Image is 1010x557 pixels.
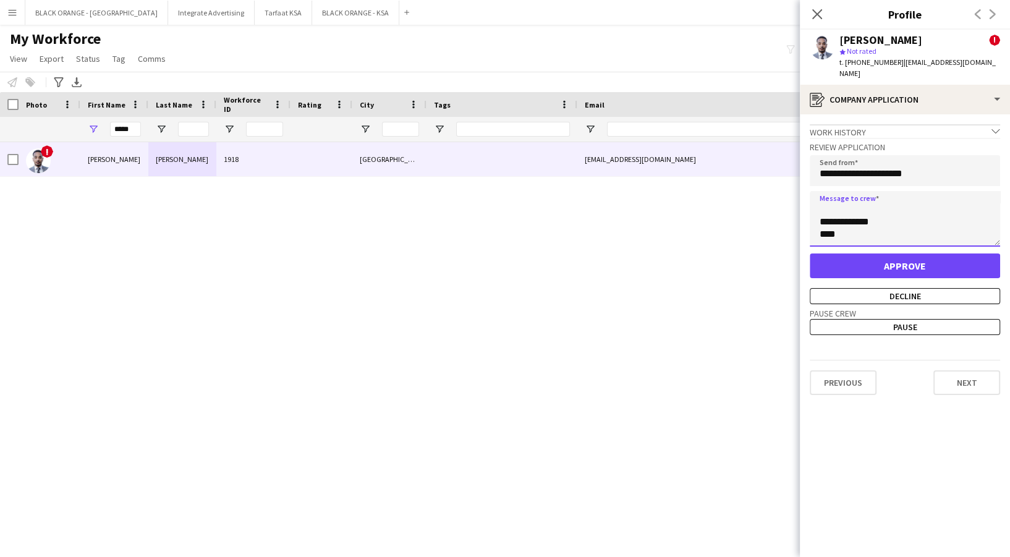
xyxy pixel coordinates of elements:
[224,95,268,114] span: Workforce ID
[112,53,125,64] span: Tag
[382,122,419,137] input: City Filter Input
[71,51,105,67] a: Status
[810,124,1000,138] div: Work history
[800,6,1010,22] h3: Profile
[312,1,399,25] button: BLACK ORANGE - KSA
[810,319,1000,335] button: Pause
[35,51,69,67] a: Export
[847,46,876,56] span: Not rated
[216,142,291,176] div: 1918
[607,122,817,137] input: Email Filter Input
[133,51,171,67] a: Comms
[360,124,371,135] button: Open Filter Menu
[255,1,312,25] button: Tarfaat KSA
[76,53,100,64] span: Status
[585,100,605,109] span: Email
[298,100,321,109] span: Rating
[839,35,922,46] div: [PERSON_NAME]
[839,57,996,78] span: | [EMAIL_ADDRESS][DOMAIN_NAME]
[25,1,168,25] button: BLACK ORANGE - [GEOGRAPHIC_DATA]
[810,308,1000,319] h3: Pause crew
[41,145,53,158] span: !
[224,124,235,135] button: Open Filter Menu
[810,370,876,395] button: Previous
[148,142,216,176] div: [PERSON_NAME]
[40,53,64,64] span: Export
[26,148,51,173] img: Nader Ahmed
[69,75,84,90] app-action-btn: Export XLSX
[51,75,66,90] app-action-btn: Advanced filters
[456,122,570,137] input: Tags Filter Input
[434,100,451,109] span: Tags
[10,30,101,48] span: My Workforce
[585,124,596,135] button: Open Filter Menu
[10,53,27,64] span: View
[839,57,904,67] span: t. [PHONE_NUMBER]
[577,142,825,176] div: [EMAIL_ADDRESS][DOMAIN_NAME]
[80,142,148,176] div: [PERSON_NAME]
[88,124,99,135] button: Open Filter Menu
[110,122,141,137] input: First Name Filter Input
[810,288,1000,304] button: Decline
[168,1,255,25] button: Integrate Advertising
[156,124,167,135] button: Open Filter Menu
[810,142,1000,153] h3: Review Application
[933,370,1000,395] button: Next
[138,53,166,64] span: Comms
[246,122,283,137] input: Workforce ID Filter Input
[352,142,426,176] div: [GEOGRAPHIC_DATA]
[810,253,1000,278] button: Approve
[360,100,374,109] span: City
[178,122,209,137] input: Last Name Filter Input
[108,51,130,67] a: Tag
[5,51,32,67] a: View
[156,100,192,109] span: Last Name
[800,85,1010,114] div: Company application
[989,35,1000,46] span: !
[26,100,47,109] span: Photo
[88,100,125,109] span: First Name
[434,124,445,135] button: Open Filter Menu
